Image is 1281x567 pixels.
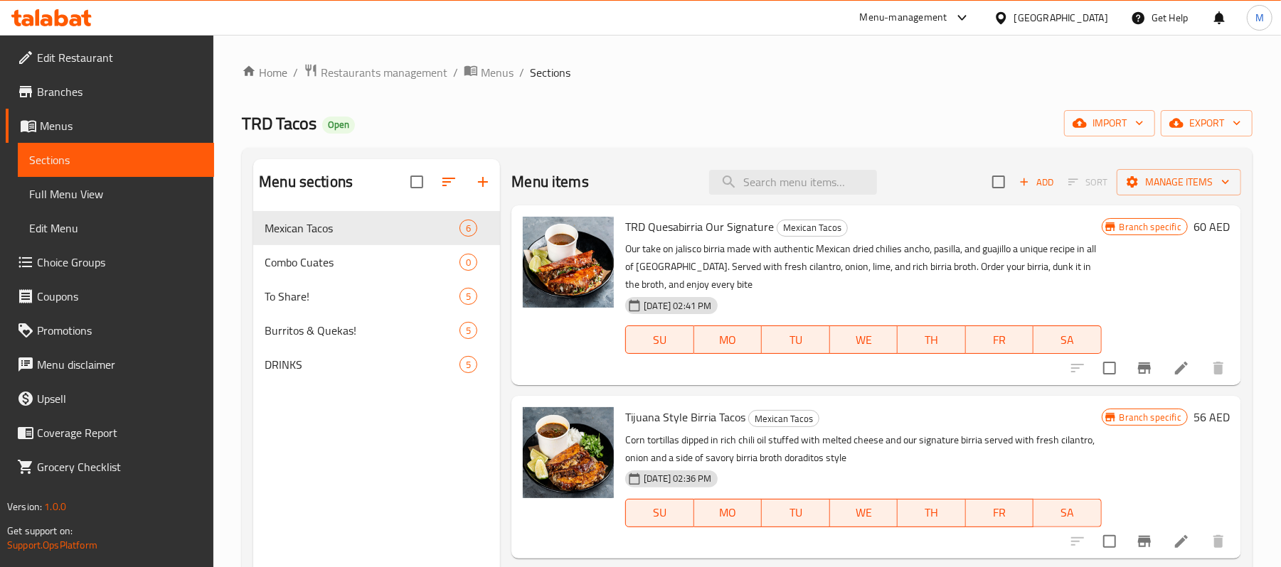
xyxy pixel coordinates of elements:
[265,288,459,305] div: To Share!
[625,431,1101,467] p: Corn tortillas dipped in rich chili oil stuffed with melted cheese and our signature birria serve...
[1033,499,1102,527] button: SA
[632,502,688,523] span: SU
[460,324,477,337] span: 5
[530,64,570,81] span: Sections
[40,117,203,134] span: Menus
[519,64,524,81] li: /
[625,240,1101,293] p: Our take on jalisco birria made with authentic Mexican dried chilies ancho, pasilla, and guajillo...
[7,522,73,540] span: Get support on:
[898,325,966,354] button: TH
[1014,171,1059,193] span: Add item
[6,75,214,109] a: Branches
[253,279,500,313] div: To Share!5
[767,502,824,523] span: TU
[1014,171,1059,193] button: Add
[253,313,500,347] div: Burritos & Quekas!5
[37,49,203,66] span: Edit Restaurant
[29,185,203,202] span: Full Menu View
[402,167,432,197] span: Select all sections
[1127,524,1162,558] button: Branch-specific-item
[37,390,203,407] span: Upsell
[972,502,1028,523] span: FR
[1172,114,1241,132] span: export
[29,151,203,168] span: Sections
[37,83,203,100] span: Branches
[700,330,757,350] span: MO
[481,64,514,81] span: Menus
[1059,171,1117,193] span: Select section first
[1114,411,1187,424] span: Branch specific
[1194,407,1230,427] h6: 56 AED
[1114,220,1187,234] span: Branch specific
[321,64,447,81] span: Restaurants management
[460,222,477,235] span: 6
[972,330,1028,350] span: FR
[762,325,830,354] button: TU
[265,356,459,373] span: DRINKS
[6,313,214,347] a: Promotions
[6,450,214,484] a: Grocery Checklist
[459,254,477,271] div: items
[898,499,966,527] button: TH
[7,536,97,554] a: Support.OpsPlatform
[1039,330,1096,350] span: SA
[44,497,66,516] span: 1.0.0
[700,502,757,523] span: MO
[459,322,477,339] div: items
[625,325,693,354] button: SU
[460,358,477,372] span: 5
[1201,524,1235,558] button: delete
[1161,110,1253,136] button: export
[460,256,477,269] span: 0
[6,109,214,143] a: Menus
[984,167,1014,197] span: Select section
[37,458,203,475] span: Grocery Checklist
[18,211,214,245] a: Edit Menu
[37,254,203,271] span: Choice Groups
[1117,169,1241,195] button: Manage items
[18,143,214,177] a: Sections
[1255,10,1264,26] span: M
[1075,114,1144,132] span: import
[836,502,893,523] span: WE
[830,499,898,527] button: WE
[1095,526,1125,556] span: Select to update
[242,64,287,81] a: Home
[265,254,459,271] span: Combo Cuates
[625,406,745,428] span: Tijuana Style Birria Tacos
[259,171,353,193] h2: Menu sections
[748,410,819,427] div: Mexican Tacos
[464,63,514,82] a: Menus
[709,170,877,195] input: search
[1017,174,1056,190] span: Add
[836,330,893,350] span: WE
[966,499,1034,527] button: FR
[265,220,459,237] span: Mexican Tacos
[1014,10,1108,26] div: [GEOGRAPHIC_DATA]
[762,499,830,527] button: TU
[18,177,214,211] a: Full Menu View
[1095,353,1125,383] span: Select to update
[242,63,1253,82] nav: breadcrumb
[453,64,458,81] li: /
[459,288,477,305] div: items
[625,499,693,527] button: SU
[304,63,447,82] a: Restaurants management
[242,107,317,139] span: TRD Tacos
[1033,325,1102,354] button: SA
[432,165,466,199] span: Sort sections
[460,290,477,303] span: 5
[749,411,819,427] span: Mexican Tacos
[293,64,298,81] li: /
[860,9,947,26] div: Menu-management
[265,322,459,339] div: Burritos & Quekas!
[253,347,500,382] div: DRINKS5
[694,325,762,354] button: MO
[6,382,214,416] a: Upsell
[29,220,203,237] span: Edit Menu
[694,499,762,527] button: MO
[1064,110,1155,136] button: import
[1173,360,1190,377] a: Edit menu item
